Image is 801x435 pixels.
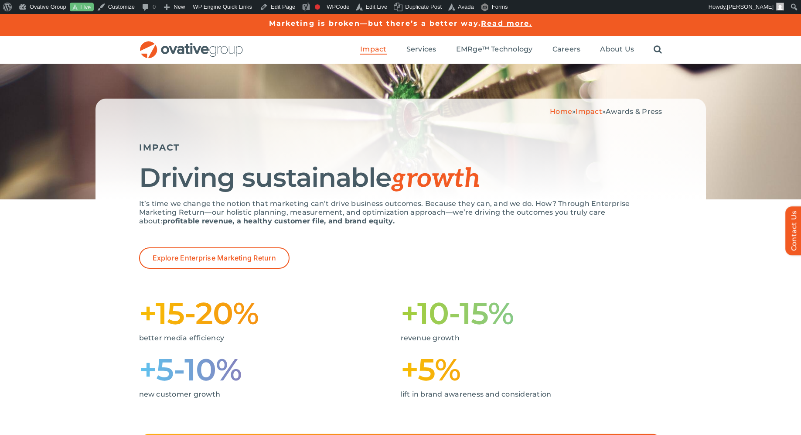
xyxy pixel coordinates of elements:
[139,334,388,343] p: better media efficiency
[139,199,662,226] p: It’s time we change the notion that marketing can’t drive business outcomes. Because they can, an...
[401,299,662,327] h1: +10-15%
[139,390,388,399] p: new customer growth
[139,142,662,153] h5: IMPACT
[406,45,436,55] a: Services
[550,107,662,116] span: » »
[576,107,602,116] a: Impact
[481,19,532,27] a: Read more.
[727,3,774,10] span: [PERSON_NAME]
[401,334,649,343] p: revenue growth
[391,163,480,195] span: growth
[550,107,572,116] a: Home
[600,45,634,55] a: About Us
[153,254,276,262] span: Explore Enterprise Marketing Return
[139,247,290,269] a: Explore Enterprise Marketing Return
[163,217,395,225] strong: profitable revenue, a healthy customer file, and brand equity.
[552,45,581,55] a: Careers
[360,45,386,55] a: Impact
[139,164,662,193] h1: Driving sustainable
[654,45,662,55] a: Search
[401,356,662,384] h1: +5%
[139,40,244,48] a: OG_Full_horizontal_RGB
[139,299,401,327] h1: +15-20%
[360,36,662,64] nav: Menu
[606,107,662,116] span: Awards & Press
[401,390,649,399] p: lift in brand awareness and consideration
[139,356,401,384] h1: +5-10%
[456,45,533,55] a: EMRge™ Technology
[315,4,320,10] div: Focus keyphrase not set
[269,19,481,27] a: Marketing is broken—but there’s a better way.
[70,3,94,12] a: Live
